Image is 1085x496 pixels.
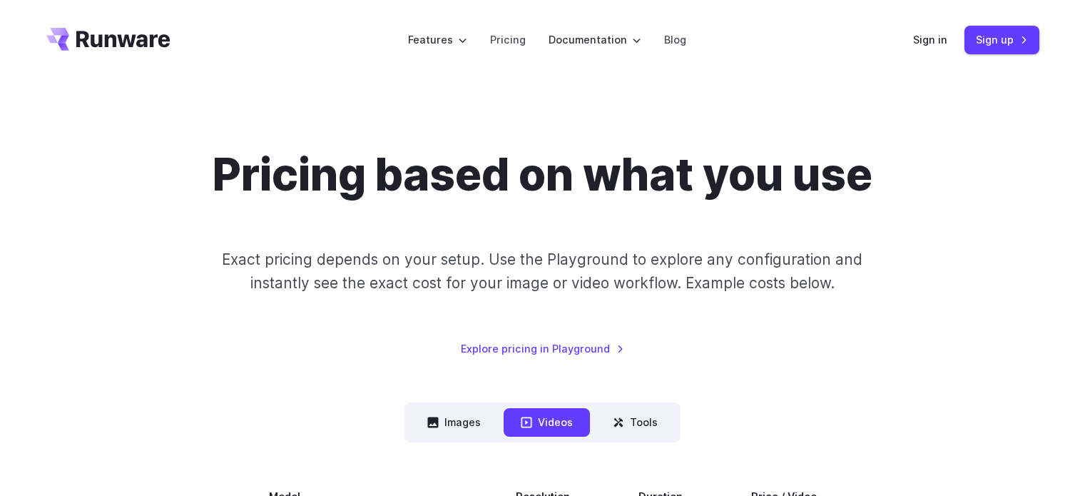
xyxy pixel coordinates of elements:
a: Explore pricing in Playground [461,340,624,357]
a: Blog [664,31,686,48]
a: Sign up [964,26,1039,54]
button: Tools [596,408,675,436]
a: Pricing [490,31,526,48]
button: Images [410,408,498,436]
p: Exact pricing depends on your setup. Use the Playground to explore any configuration and instantl... [195,248,890,295]
a: Go to / [46,28,170,51]
a: Sign in [913,31,947,48]
label: Documentation [549,31,641,48]
h1: Pricing based on what you use [213,148,872,202]
button: Videos [504,408,590,436]
label: Features [408,31,467,48]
